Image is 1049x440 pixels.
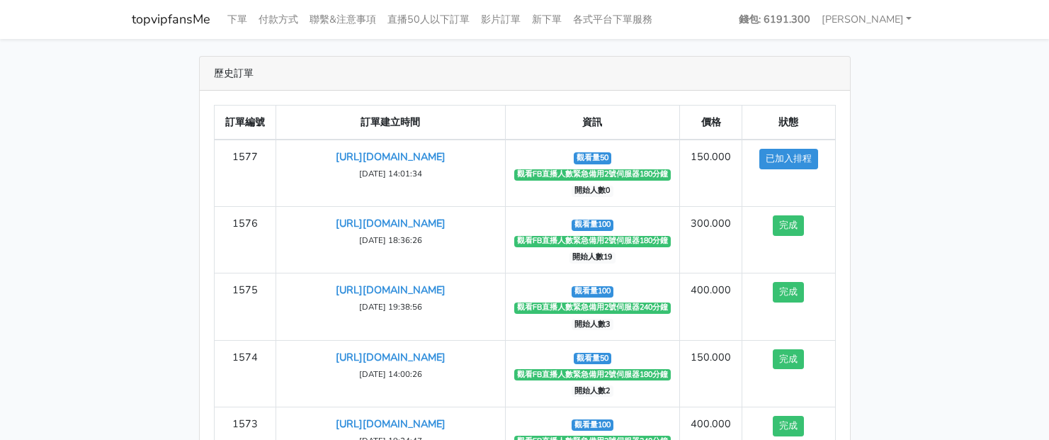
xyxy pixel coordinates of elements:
[336,150,446,164] a: [URL][DOMAIN_NAME]
[816,6,918,33] a: [PERSON_NAME]
[680,273,742,340] td: 400.000
[739,12,810,26] strong: 錢包: 6191.300
[253,6,304,33] a: 付款方式
[336,350,446,364] a: [URL][DOMAIN_NAME]
[572,385,613,397] span: 開始人數2
[336,417,446,431] a: [URL][DOMAIN_NAME]
[214,140,276,207] td: 1577
[572,286,614,298] span: 觀看量100
[773,282,804,303] button: 完成
[214,106,276,140] th: 訂單編號
[304,6,382,33] a: 聯繫&注意事項
[359,168,422,179] small: [DATE] 14:01:34
[773,349,804,370] button: 完成
[514,169,671,181] span: 觀看FB直播人數緊急備用2號伺服器180分鐘
[214,207,276,273] td: 1576
[336,283,446,297] a: [URL][DOMAIN_NAME]
[359,301,422,312] small: [DATE] 19:38:56
[514,369,671,380] span: 觀看FB直播人數緊急備用2號伺服器180分鐘
[680,340,742,407] td: 150.000
[680,207,742,273] td: 300.000
[680,106,742,140] th: 價格
[574,353,612,364] span: 觀看量50
[526,6,567,33] a: 新下單
[382,6,475,33] a: 直播50人以下訂單
[505,106,680,140] th: 資訊
[132,6,210,33] a: topvipfansMe
[222,6,253,33] a: 下單
[773,215,804,236] button: 完成
[200,57,850,91] div: 歷史訂單
[276,106,505,140] th: 訂單建立時間
[572,186,613,197] span: 開始人數0
[572,220,614,231] span: 觀看量100
[773,416,804,436] button: 完成
[214,273,276,340] td: 1575
[336,216,446,230] a: [URL][DOMAIN_NAME]
[514,236,671,247] span: 觀看FB直播人數緊急備用2號伺服器180分鐘
[680,140,742,207] td: 150.000
[574,152,612,164] span: 觀看量50
[359,235,422,246] small: [DATE] 18:36:26
[359,368,422,380] small: [DATE] 14:00:26
[214,340,276,407] td: 1574
[567,6,658,33] a: 各式平台下單服務
[572,419,614,431] span: 觀看量100
[742,106,835,140] th: 狀態
[572,319,613,330] span: 開始人數3
[475,6,526,33] a: 影片訂單
[733,6,816,33] a: 錢包: 6191.300
[569,252,616,264] span: 開始人數19
[759,149,818,169] button: 已加入排程
[514,303,671,314] span: 觀看FB直播人數緊急備用2號伺服器240分鐘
